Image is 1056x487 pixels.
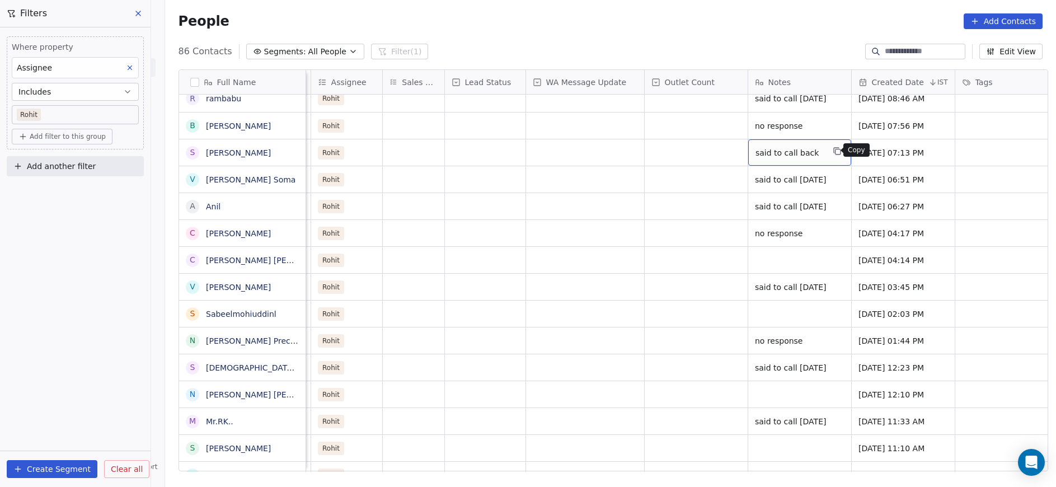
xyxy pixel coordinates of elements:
[465,77,511,88] span: Lead Status
[858,470,948,481] span: [DATE] 09:21 AM
[858,308,948,320] span: [DATE] 02:03 PM
[106,462,157,471] span: Help & Support
[858,255,948,266] span: [DATE] 04:14 PM
[755,282,844,293] span: said to call [DATE]
[190,362,195,373] div: S
[190,442,195,454] div: S
[179,70,306,94] div: Full Name
[190,147,195,158] div: S
[755,120,844,132] span: no response
[755,93,844,104] span: said to call [DATE]
[206,202,220,211] a: Anil
[318,469,344,482] span: Rohit
[190,93,195,105] div: r
[206,390,339,399] a: [PERSON_NAME] [PERSON_NAME]
[755,362,844,373] span: said to call [DATE]
[755,174,844,185] span: said to call [DATE]
[755,147,824,158] span: said to call back
[979,44,1043,59] button: Edit View
[318,92,344,105] span: Rohit
[755,335,844,346] span: no response
[665,77,715,88] span: Outlet Count
[318,307,344,321] span: Rohit
[546,77,627,88] span: WA Message Update
[755,416,844,427] span: said to call [DATE]
[318,415,344,428] span: Rohit
[206,363,360,372] a: [DEMOGRAPHIC_DATA][PERSON_NAME]
[748,70,851,94] div: Notes
[318,442,344,455] span: Rohit
[206,175,295,184] a: [PERSON_NAME] Soma
[190,120,195,132] div: B
[318,361,344,374] span: Rohit
[858,389,948,400] span: [DATE] 12:10 PM
[402,77,437,88] span: Sales Rep
[858,228,948,239] span: [DATE] 04:17 PM
[179,95,306,472] div: grid
[755,228,844,239] span: no response
[318,173,344,186] span: Rohit
[937,78,948,87] span: IST
[206,336,306,345] a: [PERSON_NAME] Precious
[858,335,948,346] span: [DATE] 01:44 PM
[190,308,195,320] div: S
[206,148,271,157] a: [PERSON_NAME]
[190,174,195,185] div: V
[189,335,195,346] div: N
[206,444,271,453] a: [PERSON_NAME]
[318,388,344,401] span: Rohit
[206,471,271,480] a: [PERSON_NAME]
[852,70,955,94] div: Created DateIST
[206,256,339,265] a: [PERSON_NAME] [PERSON_NAME]
[190,281,195,293] div: V
[318,146,344,160] span: Rohit
[331,77,367,88] span: Assignee
[311,70,382,94] div: Assignee
[190,200,195,212] div: A
[189,415,196,427] div: M
[318,254,344,267] span: Rohit
[858,416,948,427] span: [DATE] 11:33 AM
[318,119,344,133] span: Rohit
[371,44,429,59] button: Filter(1)
[179,13,229,30] span: People
[206,121,271,130] a: [PERSON_NAME]
[645,70,748,94] div: Outlet Count
[858,120,948,132] span: [DATE] 07:56 PM
[264,46,306,58] span: Segments:
[872,77,924,88] span: Created Date
[1018,449,1045,476] div: Open Intercom Messenger
[318,334,344,348] span: Rohit
[206,310,276,319] a: Sabeelmohiuddinl
[318,227,344,240] span: Rohit
[179,45,232,58] span: 86 Contacts
[383,70,444,94] div: Sales Rep
[206,417,233,426] a: Mr.RK..
[858,201,948,212] span: [DATE] 06:27 PM
[318,200,344,213] span: Rohit
[858,443,948,454] span: [DATE] 11:10 AM
[190,227,195,239] div: C
[848,146,865,154] p: Copy
[975,77,993,88] span: Tags
[858,147,948,158] span: [DATE] 07:13 PM
[526,70,644,94] div: WA Message Update
[445,70,525,94] div: Lead Status
[95,462,157,471] a: Help & Support
[858,174,948,185] span: [DATE] 06:51 PM
[768,77,791,88] span: Notes
[964,13,1043,29] button: Add Contacts
[190,469,195,481] div: A
[189,388,195,400] div: N
[206,283,271,292] a: [PERSON_NAME]
[206,94,241,103] a: rambabu
[217,77,256,88] span: Full Name
[858,282,948,293] span: [DATE] 03:45 PM
[308,46,346,58] span: All People
[318,280,344,294] span: Rohit
[858,362,948,373] span: [DATE] 12:23 PM
[858,93,948,104] span: [DATE] 08:46 AM
[190,254,195,266] div: C
[755,201,844,212] span: said to call [DATE]
[206,229,271,238] a: [PERSON_NAME]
